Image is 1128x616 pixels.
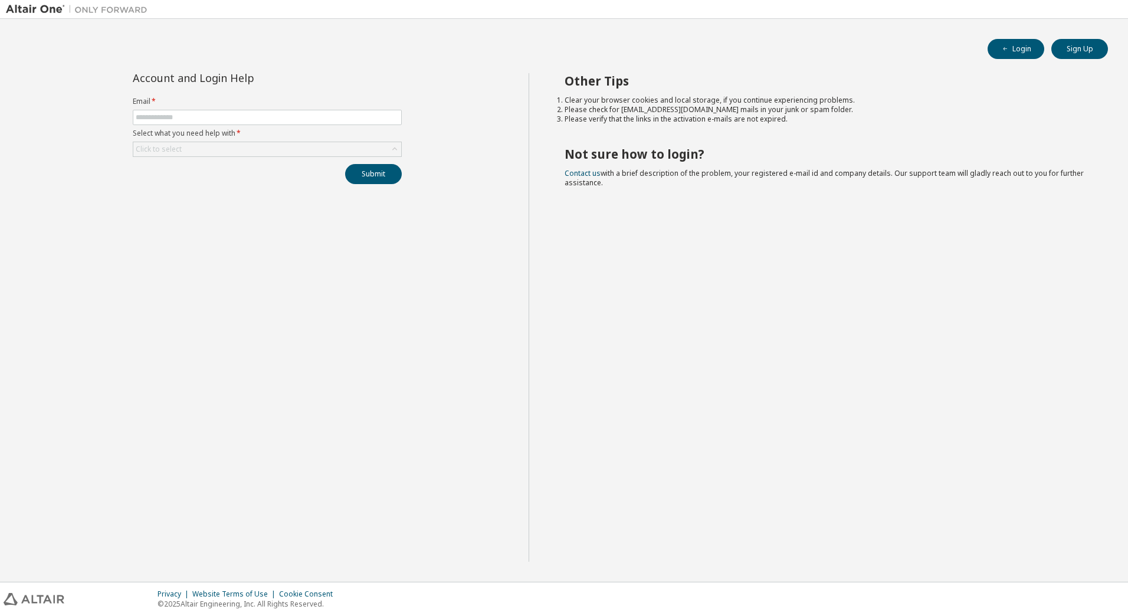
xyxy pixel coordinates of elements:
li: Please check for [EMAIL_ADDRESS][DOMAIN_NAME] mails in your junk or spam folder. [565,105,1087,114]
li: Please verify that the links in the activation e-mails are not expired. [565,114,1087,124]
label: Email [133,97,402,106]
button: Login [988,39,1044,59]
img: Altair One [6,4,153,15]
button: Sign Up [1051,39,1108,59]
div: Click to select [136,145,182,154]
img: altair_logo.svg [4,593,64,605]
h2: Not sure how to login? [565,146,1087,162]
p: © 2025 Altair Engineering, Inc. All Rights Reserved. [158,599,340,609]
label: Select what you need help with [133,129,402,138]
h2: Other Tips [565,73,1087,89]
a: Contact us [565,168,601,178]
div: Website Terms of Use [192,589,279,599]
div: Account and Login Help [133,73,348,83]
div: Click to select [133,142,401,156]
div: Cookie Consent [279,589,340,599]
div: Privacy [158,589,192,599]
li: Clear your browser cookies and local storage, if you continue experiencing problems. [565,96,1087,105]
span: with a brief description of the problem, your registered e-mail id and company details. Our suppo... [565,168,1084,188]
button: Submit [345,164,402,184]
